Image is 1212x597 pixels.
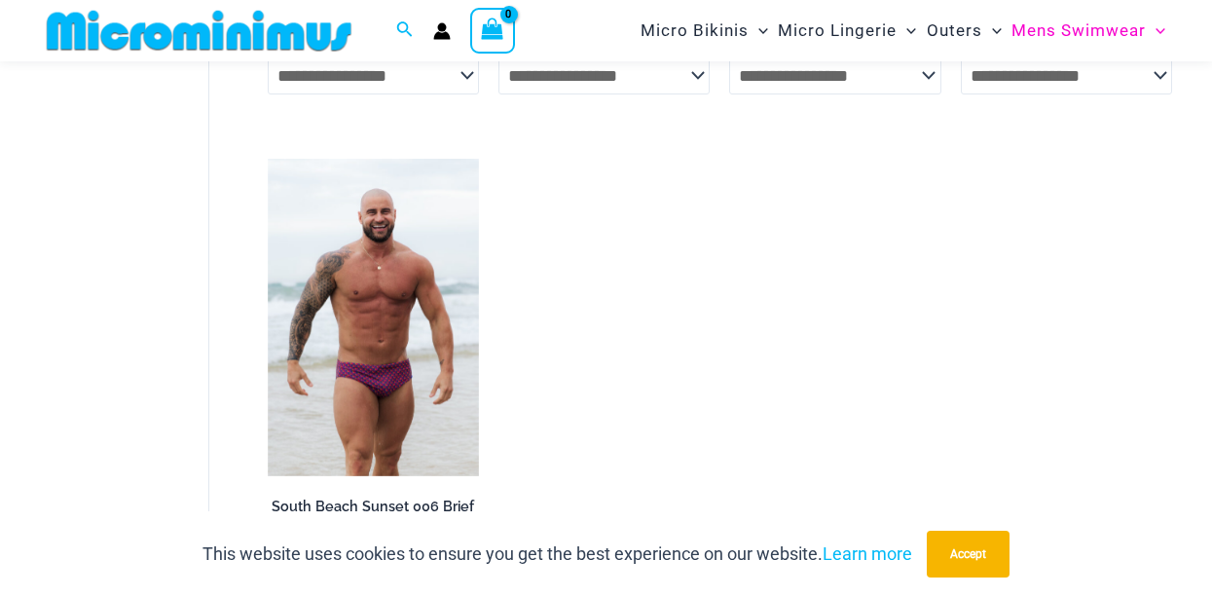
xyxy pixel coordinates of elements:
[982,6,1002,56] span: Menu Toggle
[641,6,749,56] span: Micro Bikinis
[823,543,912,564] a: Learn more
[778,6,897,56] span: Micro Lingerie
[39,9,359,53] img: MM SHOP LOGO FLAT
[49,65,224,455] iframe: TrustedSite Certified
[433,22,451,40] a: Account icon link
[922,6,1007,56] a: OutersMenu ToggleMenu Toggle
[268,498,479,516] h2: South Beach Sunset 006 Brief
[927,531,1010,578] button: Accept
[470,8,515,53] a: View Shopping Cart, empty
[927,6,982,56] span: Outers
[773,6,921,56] a: Micro LingerieMenu ToggleMenu Toggle
[268,498,479,523] a: South Beach Sunset 006 Brief
[1007,6,1170,56] a: Mens SwimwearMenu ToggleMenu Toggle
[396,19,414,43] a: Search icon link
[268,159,479,476] a: South Beach Sunset 006 Brief 07South Beach Sunset 006 Brief 03South Beach Sunset 006 Brief 03
[1011,6,1146,56] span: Mens Swimwear
[202,540,912,569] p: This website uses cookies to ensure you get the best experience on our website.
[897,6,916,56] span: Menu Toggle
[633,3,1173,58] nav: Site Navigation
[636,6,773,56] a: Micro BikinisMenu ToggleMenu Toggle
[749,6,768,56] span: Menu Toggle
[268,159,479,476] img: South Beach Sunset 006 Brief 07
[1146,6,1165,56] span: Menu Toggle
